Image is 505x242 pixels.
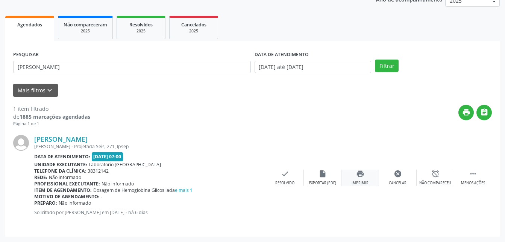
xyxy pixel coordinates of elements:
div: Cancelar [389,181,406,186]
div: 2025 [122,28,160,34]
div: Resolvido [275,181,294,186]
b: Data de atendimento: [34,153,90,160]
i:  [480,108,488,116]
b: Motivo de agendamento: [34,193,100,200]
a: e mais 1 [175,187,193,193]
i: check [281,170,289,178]
span: Não compareceram [64,21,107,28]
span: Dosagem de Hemoglobina Glicosilada [93,187,193,193]
label: PESQUISAR [13,49,39,61]
div: de [13,113,90,121]
div: 1 item filtrado [13,105,90,113]
b: Profissional executante: [34,181,100,187]
div: Página 1 de 1 [13,121,90,127]
span: Agendados [17,21,42,28]
label: DATA DE ATENDIMENTO [255,49,309,61]
input: Selecione um intervalo [255,61,372,74]
i: print [462,108,470,116]
i: print [356,170,364,178]
span: Resolvidos [129,21,153,28]
i:  [469,170,477,178]
div: 2025 [175,28,212,34]
div: Menos ações [461,181,485,186]
button: Filtrar [375,60,399,72]
button: Mais filtroskeyboard_arrow_down [13,84,58,97]
span: . [101,193,102,200]
i: insert_drive_file [318,170,327,178]
b: Telefone da clínica: [34,168,86,174]
span: Não informado [49,174,81,181]
p: Solicitado por [PERSON_NAME] em [DATE] - há 6 dias [34,209,266,216]
button:  [476,105,492,120]
div: Exportar (PDF) [309,181,336,186]
span: Cancelados [181,21,206,28]
b: Preparo: [34,200,57,206]
span: Laboratorio [GEOGRAPHIC_DATA] [89,161,161,168]
i: alarm_off [431,170,440,178]
div: [PERSON_NAME] - Projetada Seis, 271, Ipsep [34,143,266,150]
input: Nome, CNS [13,61,251,74]
b: Unidade executante: [34,161,87,168]
i: cancel [394,170,402,178]
span: 38312142 [88,168,109,174]
b: Rede: [34,174,47,181]
div: Não compareceu [419,181,451,186]
strong: 1885 marcações agendadas [20,113,90,120]
div: 2025 [64,28,107,34]
span: Não informado [102,181,134,187]
img: img [13,135,29,151]
i: keyboard_arrow_down [45,86,54,95]
div: Imprimir [352,181,369,186]
span: [DATE] 07:00 [92,152,123,161]
button: print [458,105,474,120]
a: [PERSON_NAME] [34,135,88,143]
span: Não informado [59,200,91,206]
b: Item de agendamento: [34,187,92,193]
